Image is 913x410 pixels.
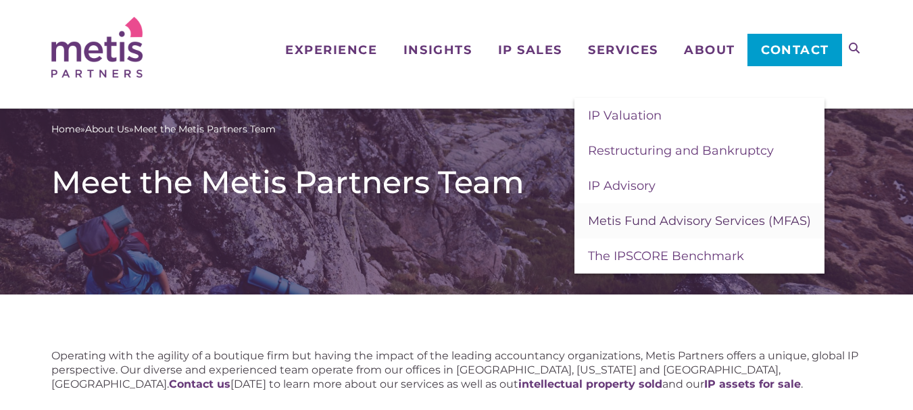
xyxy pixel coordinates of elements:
span: Insights [403,44,472,56]
span: IP Advisory [588,178,656,193]
span: About [684,44,735,56]
a: Contact [747,34,841,66]
a: IP Valuation [574,98,824,133]
span: Meet the Metis Partners Team [134,122,276,136]
a: The IPSCORE Benchmark [574,238,824,274]
a: IP Advisory [574,168,824,203]
span: IP Valuation [588,108,662,123]
span: Metis Fund Advisory Services (MFAS) [588,213,811,228]
a: IP assets for sale [704,378,801,390]
span: IP Sales [498,44,562,56]
a: Restructuring and Bankruptcy [574,133,824,168]
h1: Meet the Metis Partners Team [51,163,862,201]
span: The IPSCORE Benchmark [588,249,744,263]
a: Home [51,122,80,136]
a: Metis Fund Advisory Services (MFAS) [574,203,824,238]
a: intellectual property sold [518,378,662,390]
span: Experience [285,44,377,56]
a: About Us [85,122,129,136]
img: Metis Partners [51,17,143,78]
a: Contact us [169,378,230,390]
span: » » [51,122,276,136]
span: Contact [761,44,829,56]
span: Services [588,44,658,56]
p: Operating with the agility of a boutique firm but having the impact of the leading accountancy or... [51,349,862,391]
span: Restructuring and Bankruptcy [588,143,774,158]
